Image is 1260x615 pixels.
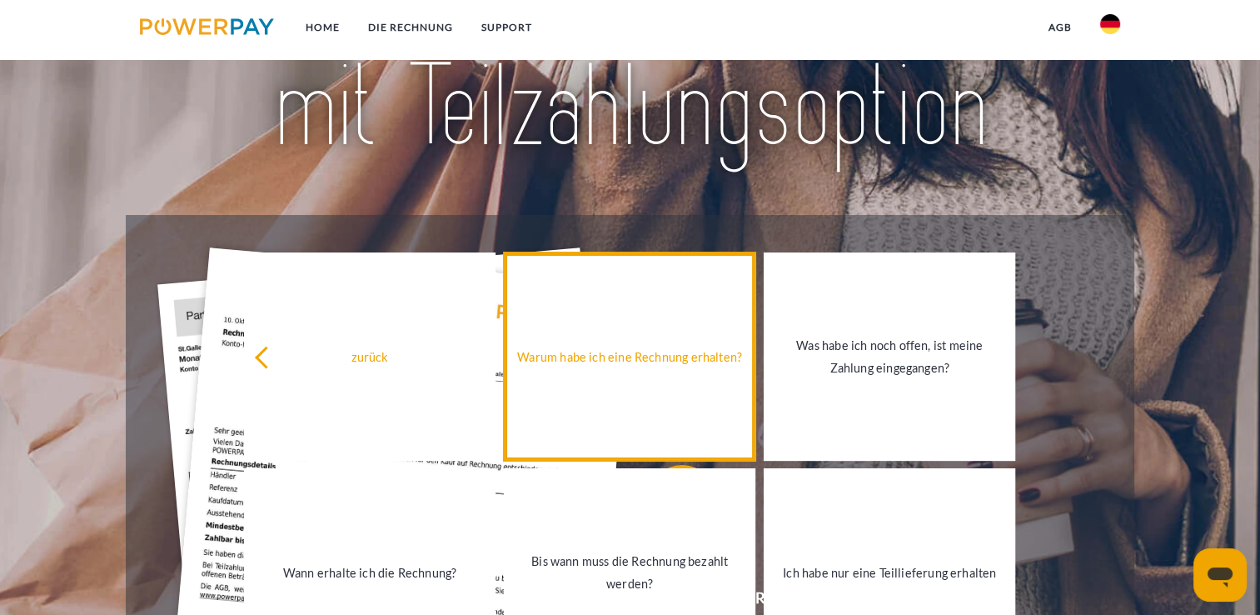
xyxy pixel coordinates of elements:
div: Was habe ich noch offen, ist meine Zahlung eingegangen? [774,334,1005,379]
div: Wann erhalte ich die Rechnung? [254,562,486,584]
div: zurück [254,345,486,367]
iframe: Schaltfläche zum Öffnen des Messaging-Fensters [1193,548,1247,602]
a: Home [291,12,354,42]
a: DIE RECHNUNG [354,12,467,42]
a: agb [1034,12,1086,42]
img: logo-powerpay.svg [140,18,274,35]
img: de [1100,14,1120,34]
a: Was habe ich noch offen, ist meine Zahlung eingegangen? [764,252,1015,461]
div: Ich habe nur eine Teillieferung erhalten [774,562,1005,584]
a: SUPPORT [467,12,546,42]
div: Warum habe ich eine Rechnung erhalten? [514,345,745,367]
div: Bis wann muss die Rechnung bezahlt werden? [514,550,745,595]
